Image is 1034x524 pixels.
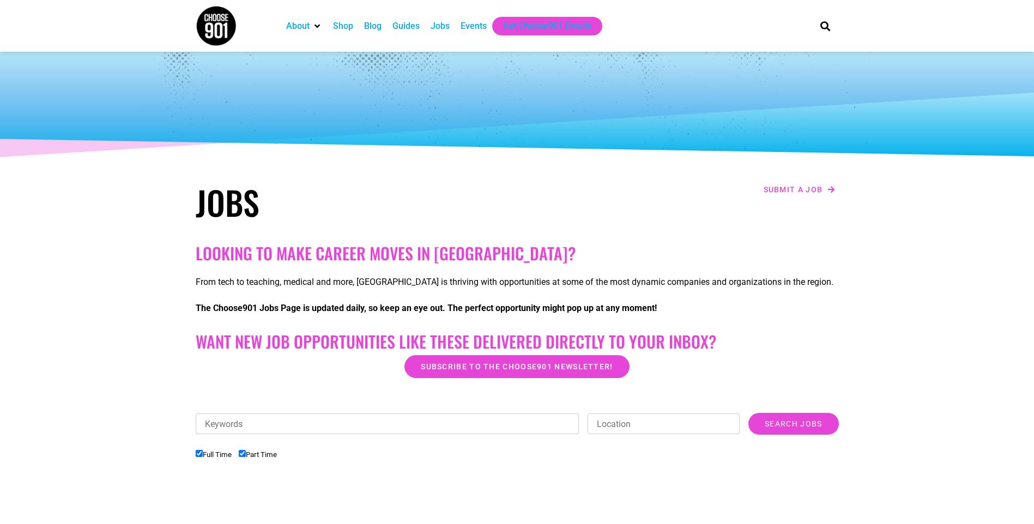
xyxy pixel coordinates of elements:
[196,303,657,313] strong: The Choose901 Jobs Page is updated daily, so keep an eye out. The perfect opportunity might pop u...
[503,20,591,33] a: Get Choose901 Emails
[392,20,420,33] a: Guides
[196,276,839,289] p: From tech to teaching, medical and more, [GEOGRAPHIC_DATA] is thriving with opportunities at some...
[281,17,328,35] div: About
[196,413,579,434] input: Keywords
[588,413,740,434] input: Location
[421,363,613,370] span: Subscribe to the Choose901 newsletter!
[764,186,823,193] span: Submit a job
[196,450,203,457] input: Full Time
[431,20,450,33] a: Jobs
[239,450,246,457] input: Part Time
[196,243,839,263] h2: Looking to make career moves in [GEOGRAPHIC_DATA]?
[333,20,353,33] a: Shop
[748,413,838,435] input: Search Jobs
[239,450,277,459] label: Part Time
[196,450,232,459] label: Full Time
[364,20,382,33] a: Blog
[816,17,834,35] div: Search
[196,182,512,222] h1: Jobs
[404,355,629,378] a: Subscribe to the Choose901 newsletter!
[461,20,487,33] a: Events
[196,332,839,351] h2: Want New Job Opportunities like these Delivered Directly to your Inbox?
[281,17,802,35] nav: Main nav
[760,182,839,197] a: Submit a job
[286,20,310,33] a: About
